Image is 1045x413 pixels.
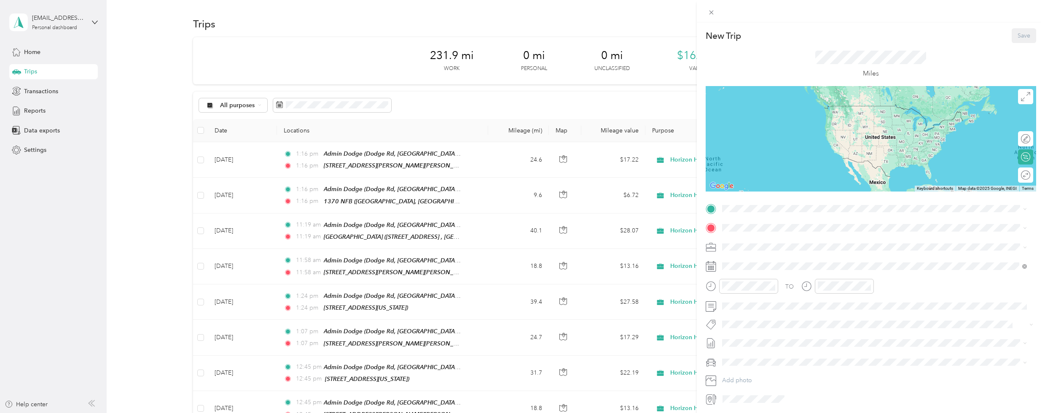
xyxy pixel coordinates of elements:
img: Google [708,181,736,192]
span: Map data ©2025 Google, INEGI [958,186,1017,191]
p: Miles [863,68,879,79]
button: Keyboard shortcuts [917,186,953,192]
div: TO [785,282,794,291]
iframe: Everlance-gr Chat Button Frame [998,366,1045,413]
button: Add photo [719,375,1036,386]
p: New Trip [706,30,741,42]
a: Open this area in Google Maps (opens a new window) [708,181,736,192]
